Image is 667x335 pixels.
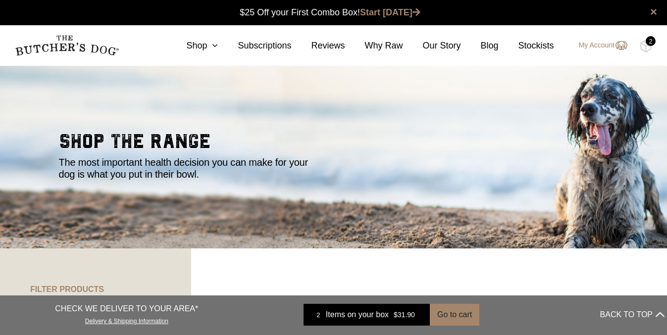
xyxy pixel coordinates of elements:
a: Delivery & Shipping Information [85,315,168,325]
a: Subscriptions [218,39,291,52]
a: Why Raw [345,39,403,52]
a: Shop [166,39,218,52]
a: My Account [569,40,627,51]
a: Reviews [291,39,345,52]
a: Our Story [403,39,461,52]
bdi: 31.90 [394,311,415,319]
button: BACK TO TOP [600,303,665,327]
a: Blog [461,39,499,52]
a: Stockists [499,39,554,52]
a: close [650,6,657,18]
div: 2 [311,310,326,320]
div: 2 [646,36,656,46]
a: Start [DATE] [360,7,420,17]
span: Items on your box [326,309,389,321]
h2: shop the range [59,132,609,156]
a: 2 Items on your box $31.90 [304,304,430,326]
img: TBD_Cart-Full.png [640,40,652,52]
button: Go to cart [430,304,479,326]
p: CHECK WE DELIVER TO YOUR AREA* [55,303,198,315]
span: $ [394,311,398,319]
p: The most important health decision you can make for your dog is what you put in their bowl. [59,156,321,180]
